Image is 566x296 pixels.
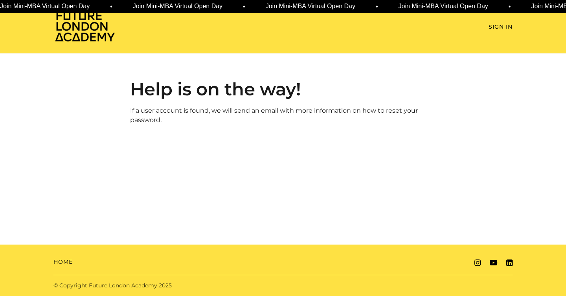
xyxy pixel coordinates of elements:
[509,2,511,11] span: •
[110,2,112,11] span: •
[130,79,436,100] h2: Help is on the way!
[47,281,283,290] div: © Copyright Future London Academy 2025
[489,23,513,31] a: Sign In
[243,2,245,11] span: •
[376,2,378,11] span: •
[130,106,436,125] p: If a user account is found, we will send an email with more information on how to reset your pass...
[53,10,116,42] img: Home Page
[53,258,73,266] a: Home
